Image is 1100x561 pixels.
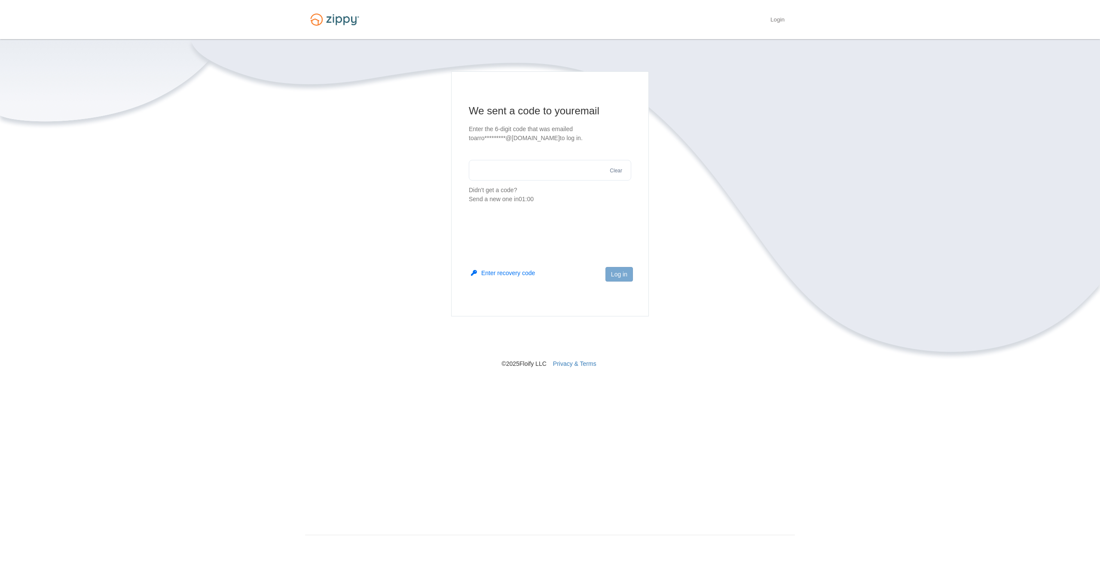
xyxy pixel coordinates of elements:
[305,316,795,368] nav: © 2025 Floify LLC
[305,9,364,30] img: Logo
[469,125,631,143] p: Enter the 6-digit code that was emailed to arro*********@[DOMAIN_NAME] to log in.
[469,195,631,204] div: Send a new one in 01:00
[605,267,633,282] button: Log in
[471,269,535,277] button: Enter recovery code
[770,16,785,25] a: Login
[469,104,631,118] h1: We sent a code to your email
[553,360,596,367] a: Privacy & Terms
[469,186,631,204] p: Didn't get a code?
[607,167,625,175] button: Clear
